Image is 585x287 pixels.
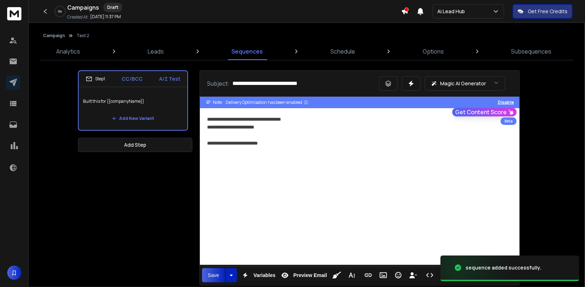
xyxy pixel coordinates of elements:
button: Д [7,266,21,280]
a: Options [418,43,448,60]
button: Insert Unsubscribe Link [407,268,420,282]
p: Created At: [67,14,89,20]
button: Code View [423,268,437,282]
p: Get Free Credits [528,8,567,15]
p: Ai Lead Hub [437,8,468,15]
a: Subsequences [507,43,556,60]
p: Sequences [231,47,263,56]
a: Leads [143,43,168,60]
p: Leads [148,47,164,56]
span: Variables [252,272,277,278]
li: Step1CC/BCCA/Z TestBuilt this for {{companyName}}Add New Variant [78,70,188,131]
p: [DATE] 11:37 PM [90,14,121,20]
button: Variables [239,268,277,282]
button: More Text [345,268,359,282]
a: Schedule [326,43,359,60]
button: Save [202,268,225,282]
p: 0 % [58,9,62,14]
p: Analytics [56,47,80,56]
button: Disable [498,100,514,105]
button: Add Step [78,138,192,152]
button: Clean HTML [330,268,344,282]
p: Subject: [207,79,230,88]
a: Analytics [52,43,84,60]
div: Beta [501,117,517,125]
div: sequence added successfully. [466,264,541,271]
button: Get Free Credits [513,4,572,19]
div: Step 1 [86,76,105,82]
p: Magic AI Generator [440,80,486,87]
button: Get Content Score [452,108,517,116]
button: Preview Email [278,268,328,282]
button: Insert Link (Ctrl+K) [362,268,375,282]
a: Sequences [227,43,267,60]
p: Options [423,47,444,56]
p: CC/BCC [122,75,143,82]
div: Delivery Optimisation has been enabled [226,100,309,105]
p: Test 2 [77,33,89,39]
h1: Campaigns [67,3,99,12]
button: Insert Image (Ctrl+P) [377,268,390,282]
p: Subsequences [511,47,552,56]
p: Schedule [330,47,355,56]
p: A/Z Test [159,75,180,82]
span: Preview Email [292,272,328,278]
span: Note: [213,100,223,105]
button: Magic AI Generator [425,76,505,91]
div: Draft [103,3,122,12]
button: Emoticons [392,268,405,282]
button: Campaign [43,33,65,39]
button: Add New Variant [106,111,160,126]
p: Built this for {{companyName}} [83,91,183,111]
